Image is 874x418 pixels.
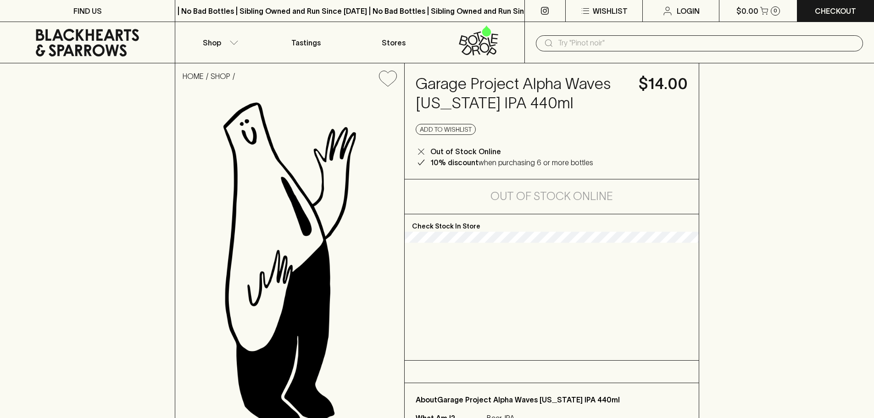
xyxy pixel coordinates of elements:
a: Stores [350,22,437,63]
h4: Garage Project Alpha Waves [US_STATE] IPA 440ml [416,74,628,113]
h4: $14.00 [639,74,688,94]
a: SHOP [211,72,230,80]
p: About Garage Project Alpha Waves [US_STATE] IPA 440ml [416,394,688,405]
p: Out of Stock Online [430,146,501,157]
button: Add to wishlist [416,124,476,135]
button: Shop [175,22,262,63]
p: 0 [774,8,777,13]
p: Checkout [815,6,856,17]
button: Add to wishlist [375,67,401,90]
p: Check Stock In Store [405,214,699,232]
a: HOME [183,72,204,80]
p: Wishlist [593,6,628,17]
h5: Out of Stock Online [490,189,613,204]
input: Try "Pinot noir" [558,36,856,50]
p: Shop [203,37,221,48]
p: $0.00 [736,6,758,17]
b: 10% discount [430,158,479,167]
p: Login [677,6,700,17]
p: when purchasing 6 or more bottles [430,157,593,168]
p: FIND US [73,6,102,17]
p: Stores [382,37,406,48]
p: Tastings [291,37,321,48]
a: Tastings [262,22,350,63]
